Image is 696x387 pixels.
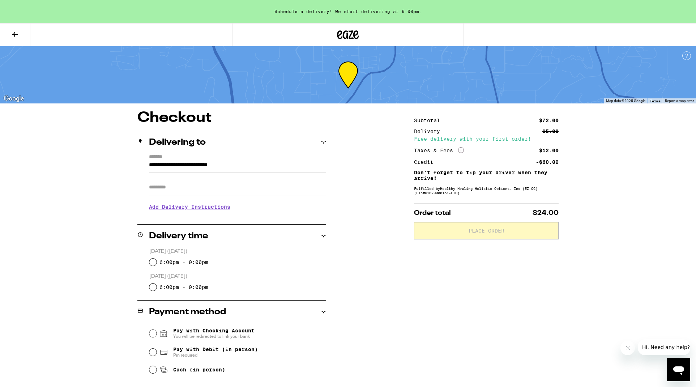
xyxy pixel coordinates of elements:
[414,210,451,216] span: Order total
[159,284,208,290] label: 6:00pm - 9:00pm
[173,333,255,339] span: You will be redirected to link your bank
[650,99,661,103] a: Terms
[137,111,326,125] h1: Checkout
[542,129,559,134] div: $5.00
[414,186,559,195] div: Fulfilled by Healthy Healing Holistic Options, Inc (EZ OC) (Lic# C10-0000151-LIC )
[469,228,504,233] span: Place Order
[149,138,206,147] h2: Delivering to
[414,222,559,239] button: Place Order
[173,352,258,358] span: Pin required
[149,215,326,221] p: We'll contact you at [PHONE_NUMBER] when we arrive
[173,346,258,352] span: Pay with Debit (in person)
[159,259,208,265] label: 6:00pm - 9:00pm
[149,273,326,280] p: [DATE] ([DATE])
[414,170,559,181] p: Don't forget to tip your driver when they arrive!
[149,308,226,316] h2: Payment method
[414,118,445,123] div: Subtotal
[533,210,559,216] span: $24.00
[149,248,326,255] p: [DATE] ([DATE])
[667,358,690,381] iframe: Button to launch messaging window
[2,94,26,103] a: Open this area in Google Maps (opens a new window)
[539,148,559,153] div: $12.00
[606,99,645,103] span: Map data ©2025 Google
[414,136,559,141] div: Free delivery with your first order!
[638,339,690,355] iframe: Message from company
[414,129,445,134] div: Delivery
[665,99,694,103] a: Report a map error
[414,160,439,165] div: Credit
[539,118,559,123] div: $72.00
[414,147,464,154] div: Taxes & Fees
[173,367,225,373] span: Cash (in person)
[536,160,559,165] div: -$60.00
[173,328,255,339] span: Pay with Checking Account
[149,199,326,215] h3: Add Delivery Instructions
[149,232,208,241] h2: Delivery time
[620,341,635,355] iframe: Close message
[2,94,26,103] img: Google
